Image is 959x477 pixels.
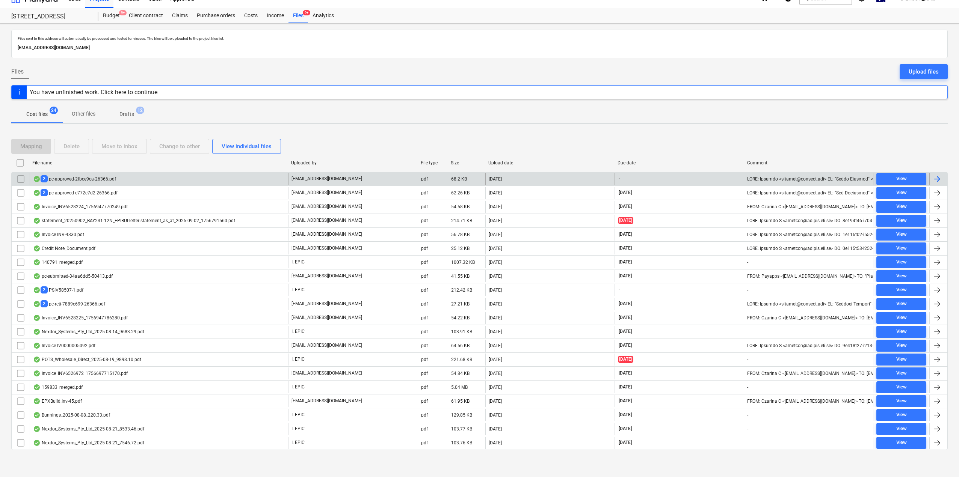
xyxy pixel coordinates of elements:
div: View [896,286,907,294]
span: [DATE] [618,370,633,376]
div: Files [288,8,308,23]
div: File name [32,160,285,166]
span: 9+ [119,10,127,15]
p: [EMAIL_ADDRESS][DOMAIN_NAME] [291,273,362,279]
div: - [747,329,748,334]
div: pdf [421,204,428,209]
div: Due date [618,160,741,166]
div: pdf [421,301,428,307]
div: Analytics [308,8,338,23]
button: View [876,229,926,241]
div: [DATE] [489,176,502,182]
div: pdf [421,329,428,334]
div: OCR finished [33,384,41,390]
div: [DATE] [489,315,502,321]
div: Invoice_INV6528225_1756947786280.pdf [33,315,128,321]
button: Upload files [900,64,948,79]
span: - [618,176,621,182]
div: pdf [421,176,428,182]
div: OCR finished [33,259,41,265]
div: Comment [747,160,871,166]
button: View [876,354,926,366]
button: View [876,215,926,227]
div: 64.56 KB [451,343,470,348]
div: [DATE] [489,260,502,265]
div: 129.85 KB [451,412,472,418]
div: [DATE] [489,440,502,445]
p: I. EPIC [291,384,305,390]
p: I. EPIC [291,412,305,418]
span: [DATE] [618,384,633,390]
div: [DATE] [489,399,502,404]
span: 2 [41,175,48,182]
div: - [747,260,748,265]
p: Drafts [119,110,134,118]
p: Cost files [26,110,48,118]
span: [DATE] [618,398,633,404]
div: [DATE] [489,274,502,279]
a: Costs [240,8,262,23]
button: View [876,367,926,379]
div: 103.77 KB [451,426,472,432]
div: 221.68 KB [451,357,472,362]
div: View individual files [222,141,272,151]
div: OCR finished [33,357,41,363]
div: Invoice IV0000005092.pdf [33,343,95,349]
div: You have unfinished work. Click here to continue [30,89,157,96]
p: I. EPIC [291,426,305,432]
div: Invoice INV-4330.pdf [33,232,84,238]
div: [DATE] [489,343,502,348]
p: [EMAIL_ADDRESS][DOMAIN_NAME] [291,231,362,238]
div: Purchase orders [192,8,240,23]
div: 25.12 KB [451,246,470,251]
div: pdf [421,287,428,293]
span: [DATE] [618,259,633,265]
div: pdf [421,343,428,348]
span: [DATE] [618,203,633,210]
div: POTS_Wholesale_Direct_2025-08-19_9898.10.pdf [33,357,141,363]
div: View [896,369,907,378]
button: View [876,270,926,282]
div: - [747,287,748,293]
span: [DATE] [618,356,633,363]
div: 54.84 KB [451,371,470,376]
span: 12 [136,107,144,114]
div: View [896,397,907,405]
span: [DATE] [618,426,633,432]
div: pc-approved-c772c7d2-26366.pdf [33,189,118,196]
button: View [876,187,926,199]
button: View [876,312,926,324]
div: [DATE] [489,204,502,209]
div: pdf [421,315,428,321]
div: pdf [421,426,428,432]
div: View [896,383,907,391]
div: - [747,385,748,390]
button: View [876,326,926,338]
div: OCR finished [33,204,41,210]
p: [EMAIL_ADDRESS][DOMAIN_NAME] [291,370,362,376]
div: pc-rcti-7889c699-26366.pdf [33,300,105,307]
div: pdf [421,274,428,279]
div: [DATE] [489,329,502,334]
div: OCR finished [33,232,41,238]
span: [DATE] [618,342,633,349]
div: pdf [421,412,428,418]
span: [DATE] [618,328,633,335]
div: View [896,424,907,433]
button: View [876,256,926,268]
p: [EMAIL_ADDRESS][DOMAIN_NAME] [18,44,941,52]
span: 2 [41,286,48,293]
iframe: Chat Widget [921,441,959,477]
div: 159833_merged.pdf [33,384,83,390]
div: Income [262,8,288,23]
div: OCR finished [33,301,41,307]
span: 24 [50,107,58,114]
div: [DATE] [489,412,502,418]
span: [DATE] [618,412,633,418]
div: View [896,438,907,447]
button: View individual files [212,139,281,154]
div: OCR finished [33,218,41,224]
div: [DATE] [489,301,502,307]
